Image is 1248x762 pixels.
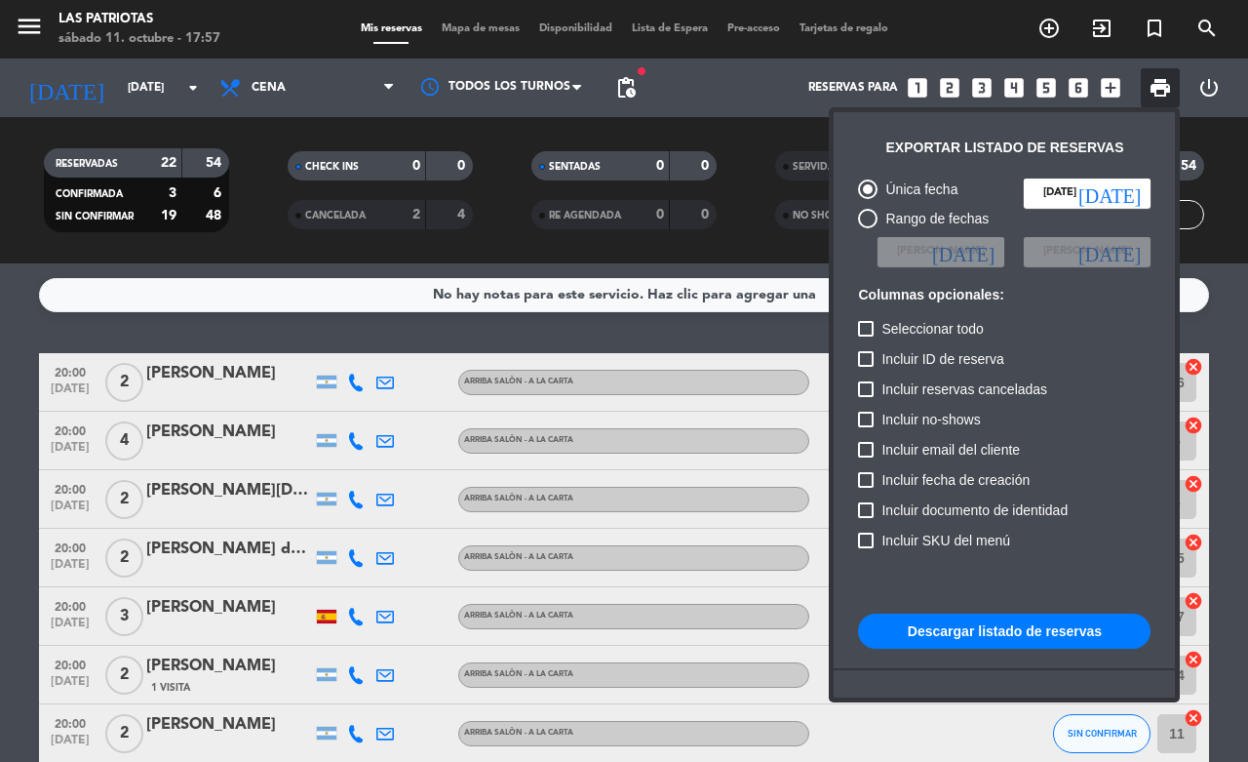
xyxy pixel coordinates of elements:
[877,208,989,230] div: Rango de fechas
[881,408,980,431] span: Incluir no-shows
[858,287,1150,303] h6: Columnas opcionales:
[1078,183,1141,203] i: [DATE]
[885,137,1123,159] div: Exportar listado de reservas
[1043,243,1131,261] span: [PERSON_NAME]
[858,614,1150,649] button: Descargar listado de reservas
[881,378,1047,401] span: Incluir reservas canceladas
[881,317,983,341] span: Seleccionar todo
[881,347,1003,371] span: Incluir ID de reserva
[881,438,1020,461] span: Incluir email del cliente
[897,243,985,261] span: [PERSON_NAME]
[1078,242,1141,261] i: [DATE]
[877,179,957,201] div: Única fecha
[881,499,1068,522] span: Incluir documento de identidad
[932,242,994,261] i: [DATE]
[1149,76,1172,100] span: print
[881,529,1010,552] span: Incluir SKU del menú
[881,468,1030,492] span: Incluir fecha de creación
